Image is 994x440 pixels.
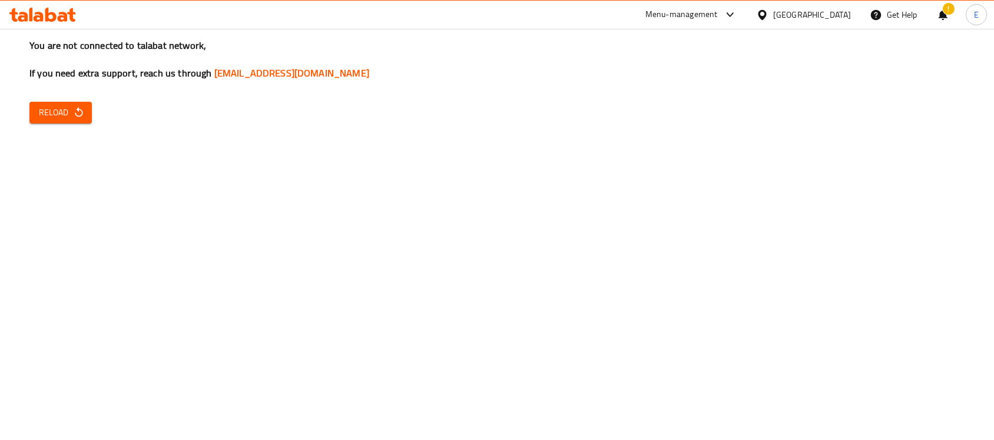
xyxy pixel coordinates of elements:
span: E [974,8,979,21]
div: [GEOGRAPHIC_DATA] [773,8,851,21]
button: Reload [29,102,92,124]
span: Reload [39,105,82,120]
div: Menu-management [645,8,718,22]
a: [EMAIL_ADDRESS][DOMAIN_NAME] [214,64,369,82]
h3: You are not connected to talabat network, If you need extra support, reach us through [29,39,965,80]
